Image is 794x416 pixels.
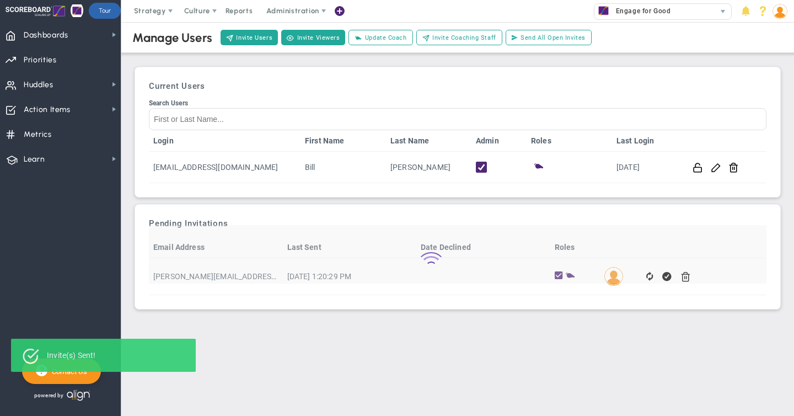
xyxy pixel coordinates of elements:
[149,218,766,228] h3: Pending Invitations
[715,4,731,19] span: select
[24,123,52,146] span: Metrics
[153,136,296,145] a: Login
[390,136,467,145] a: Last Name
[24,73,53,97] span: Huddles
[266,7,319,15] span: Administration
[476,136,522,145] a: Admin
[612,152,681,183] td: [DATE]
[693,162,703,173] button: Reset this password
[24,98,71,121] span: Action Items
[527,130,612,152] th: Roles
[416,30,502,45] button: Invite Coaching Staff
[301,152,386,183] td: Bill
[610,4,671,18] span: Engage for Good
[305,136,382,145] a: First Name
[184,7,210,15] span: Culture
[432,33,496,42] span: Invite Coaching Staff
[386,152,471,183] td: [PERSON_NAME]
[597,4,610,18] img: 33462.Company.photo
[132,30,212,45] div: Manage Users
[24,148,45,171] span: Learn
[24,24,68,47] span: Dashboards
[149,99,766,107] div: Search Users
[281,30,345,45] button: Invite Viewers
[47,351,95,360] div: Invite(s) Sent!
[24,49,57,72] span: Priorities
[711,162,721,173] button: Edit User Info
[616,136,677,145] a: Last Login
[149,108,766,130] input: Search Users
[134,7,166,15] span: Strategy
[22,387,136,404] div: Powered by Align
[365,33,407,42] span: Update Coach
[531,161,544,174] span: Coach
[772,4,787,19] img: 6908.Person.photo
[221,30,278,45] button: Invite Users
[149,152,301,183] td: [EMAIL_ADDRESS][DOMAIN_NAME]
[728,162,739,173] button: Remove user from company
[149,81,766,91] h3: Current Users
[506,30,592,45] button: Send All Open Invites
[348,30,412,45] button: Update Coach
